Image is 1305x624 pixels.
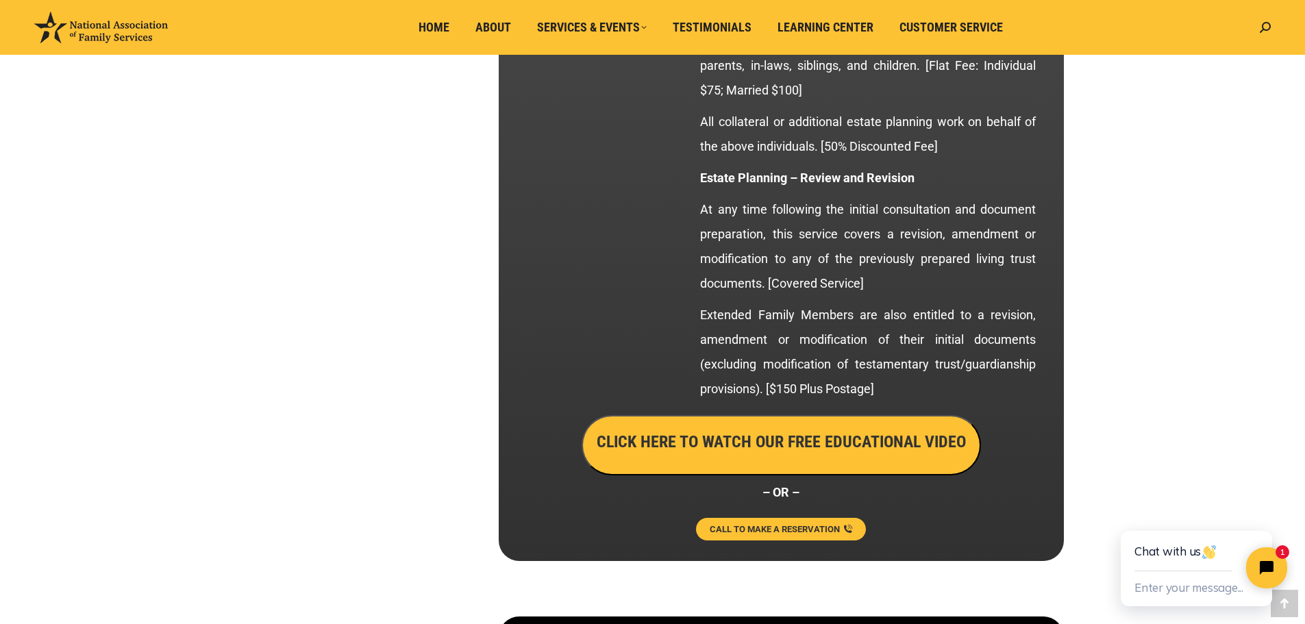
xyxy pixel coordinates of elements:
a: About [466,14,521,40]
span: Home [419,20,449,35]
p: Extended Family Members are also entitled to a revision, amendment or modification of their initi... [700,303,1036,401]
strong: Estate Planning – Review and Revision [700,171,915,185]
a: Testimonials [663,14,761,40]
span: Services & Events [537,20,647,35]
a: Home [409,14,459,40]
span: Learning Center [778,20,873,35]
a: CLICK HERE TO WATCH OUR FREE EDUCATIONAL VIDEO [582,436,981,450]
span: Customer Service [899,20,1003,35]
span: Testimonials [673,20,751,35]
a: CALL TO MAKE A RESERVATION [696,518,866,540]
img: National Association of Family Services [34,12,168,43]
span: About [475,20,511,35]
strong: – OR – [762,485,799,499]
span: CALL TO MAKE A RESERVATION [710,525,840,534]
iframe: Tidio Chat [1090,487,1305,624]
p: All collateral or additional estate planning work on behalf of the above individuals. [50% Discou... [700,110,1036,159]
a: Customer Service [890,14,1012,40]
p: At any time following the initial consultation and document preparation, this service covers a re... [700,197,1036,296]
a: Learning Center [768,14,883,40]
h3: CLICK HERE TO WATCH OUR FREE EDUCATIONAL VIDEO [597,430,966,453]
button: CLICK HERE TO WATCH OUR FREE EDUCATIONAL VIDEO [582,415,981,475]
